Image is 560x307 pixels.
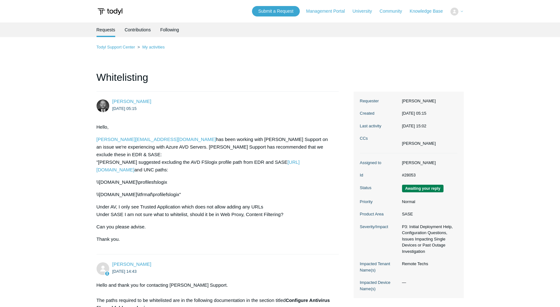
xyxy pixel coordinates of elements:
dd: Normal [399,199,457,205]
dt: Product Area [360,211,399,217]
a: University [352,8,378,15]
a: Knowledge Base [410,8,449,15]
span: Igor Pinchevskiy [112,99,151,104]
dt: Requester [360,98,399,104]
a: Submit a Request [252,6,300,16]
dd: [PERSON_NAME] [399,98,457,104]
dd: P3: Initial Deployment Help, Configuration Questions, Issues Impacting Single Devices or Past Out... [399,224,457,255]
span: Kris Haire [112,261,151,267]
a: Community [380,8,408,15]
li: My activities [136,45,165,49]
dt: Priority [360,199,399,205]
dd: SASE [399,211,457,217]
h1: Whitelisting [97,70,339,92]
a: My activities [142,45,165,49]
dt: Status [360,185,399,191]
dt: Created [360,110,399,117]
dd: #28053 [399,172,457,178]
a: [URL][DOMAIN_NAME] [97,159,300,172]
dd: [PERSON_NAME] [399,160,457,166]
a: [PERSON_NAME][EMAIL_ADDRESS][DOMAIN_NAME] [97,137,216,142]
time: 2025-09-11T14:43:17Z [112,269,137,274]
p: Thank you. [97,235,333,243]
dt: Severity/Impact [360,224,399,230]
a: Todyl Support Center [97,45,135,49]
p: has been working with [PERSON_NAME] Support on an issue we're experiencing with Azure AVD Servers... [97,136,333,174]
li: Todyl Support Center [97,45,136,49]
dt: Impacted Tenant Name(s) [360,261,399,273]
dt: Impacted Device Name(s) [360,279,399,292]
a: [PERSON_NAME] [112,99,151,104]
li: Requests [97,22,115,37]
a: Management Portal [306,8,351,15]
dt: CCs [360,135,399,142]
span: We are waiting for you to respond [402,185,444,192]
dt: Id [360,172,399,178]
time: 2025-09-13T15:02:40+00:00 [402,124,426,128]
p: Can you please advise. [97,223,333,231]
p: \\[DOMAIN_NAME]\itfrmaf\profilefslogix" [97,191,333,198]
a: Following [160,22,179,37]
img: Todyl Support Center Help Center home page [97,6,123,17]
time: 2025-09-11T05:15:05+00:00 [402,111,426,116]
dt: Assigned to [360,160,399,166]
p: Hello, [97,123,333,131]
a: Contributions [125,22,151,37]
p: \\[DOMAIN_NAME]\profilesfslogix [97,178,333,186]
dt: Last activity [360,123,399,129]
a: [PERSON_NAME] [112,261,151,267]
time: 2025-09-11T05:15:05Z [112,106,137,111]
dd: Remote Techs [399,261,457,267]
li: Andrew Schiff [402,140,436,147]
dd: — [399,279,457,286]
p: Under AV, I only see Trusted Application which does not allow adding any URLs Under SASE I am not... [97,203,333,218]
